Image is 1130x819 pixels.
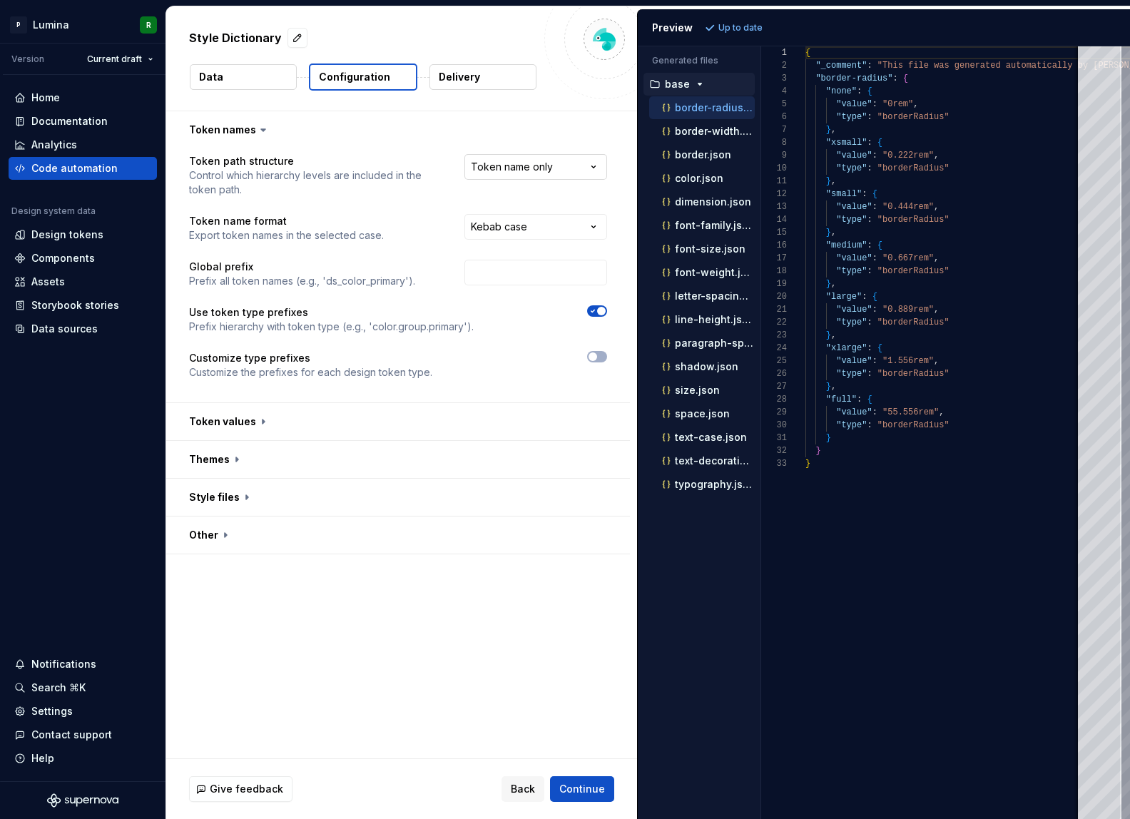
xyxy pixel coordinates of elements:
[649,147,755,163] button: border.json
[761,111,787,123] div: 6
[815,61,867,71] span: "_comment"
[31,298,119,312] div: Storybook stories
[867,138,872,148] span: :
[836,253,872,263] span: "value"
[872,356,877,366] span: :
[862,189,867,199] span: :
[9,676,157,699] button: Search ⌘K
[189,351,432,365] p: Customize type prefixes
[189,305,474,320] p: Use token type prefixes
[882,151,934,161] span: "0.222rem"
[867,395,872,405] span: {
[31,138,77,152] div: Analytics
[882,305,934,315] span: "0.889rem"
[649,171,755,186] button: color.json
[831,279,836,289] span: ,
[675,479,755,490] p: typography.json
[836,112,867,122] span: "type"
[836,215,867,225] span: "type"
[31,751,54,765] div: Help
[805,459,810,469] span: }
[649,265,755,280] button: font-weight.json
[836,369,867,379] span: "type"
[31,161,118,175] div: Code automation
[9,653,157,676] button: Notifications
[877,266,949,276] span: "borderRadius"
[761,457,787,470] div: 33
[867,240,872,250] span: :
[761,303,787,316] div: 21
[877,240,882,250] span: {
[146,19,151,31] div: R
[33,18,69,32] div: Lumina
[761,393,787,406] div: 28
[87,54,142,65] span: Current draft
[189,365,432,380] p: Customize the prefixes for each design token type.
[761,316,787,329] div: 22
[877,163,949,173] span: "borderRadius"
[761,342,787,355] div: 24
[649,288,755,304] button: letter-spacing.json
[761,175,787,188] div: 11
[761,252,787,265] div: 17
[761,444,787,457] div: 32
[559,782,605,796] span: Continue
[31,228,103,242] div: Design tokens
[652,21,693,35] div: Preview
[872,202,877,212] span: :
[882,99,913,109] span: "0rem"
[189,260,415,274] p: Global prefix
[649,429,755,445] button: text-case.json
[825,138,867,148] span: "xsmall"
[867,61,872,71] span: :
[877,343,882,353] span: {
[675,126,755,137] p: border-width.json
[675,408,730,419] p: space.json
[867,112,872,122] span: :
[867,163,872,173] span: :
[831,176,836,186] span: ,
[831,125,836,135] span: ,
[675,361,738,372] p: shadow.json
[836,317,867,327] span: "type"
[761,213,787,226] div: 14
[761,200,787,213] div: 13
[882,202,934,212] span: "0.444rem"
[934,356,939,366] span: ,
[872,292,877,302] span: {
[31,657,96,671] div: Notifications
[9,157,157,180] a: Code automation
[825,189,861,199] span: "small"
[31,91,60,105] div: Home
[872,253,877,263] span: :
[882,253,934,263] span: "0.667rem"
[9,110,157,133] a: Documentation
[825,382,830,392] span: }
[9,86,157,109] a: Home
[31,114,108,128] div: Documentation
[867,86,872,96] span: {
[761,278,787,290] div: 19
[675,220,755,231] p: font-family.json
[3,9,163,40] button: PLuminaR
[934,151,939,161] span: ,
[718,22,763,34] p: Up to date
[872,305,877,315] span: :
[877,112,949,122] span: "borderRadius"
[761,265,787,278] div: 18
[877,317,949,327] span: "borderRadius"
[81,49,160,69] button: Current draft
[825,279,830,289] span: }
[761,290,787,303] div: 20
[675,243,745,255] p: font-size.json
[47,793,118,808] a: Supernova Logo
[31,681,86,695] div: Search ⌘K
[31,251,95,265] div: Components
[913,99,918,109] span: ,
[831,228,836,238] span: ,
[836,305,872,315] span: "value"
[831,330,836,340] span: ,
[649,359,755,375] button: shadow.json
[857,86,862,96] span: :
[675,337,755,349] p: paragraph-spacing.json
